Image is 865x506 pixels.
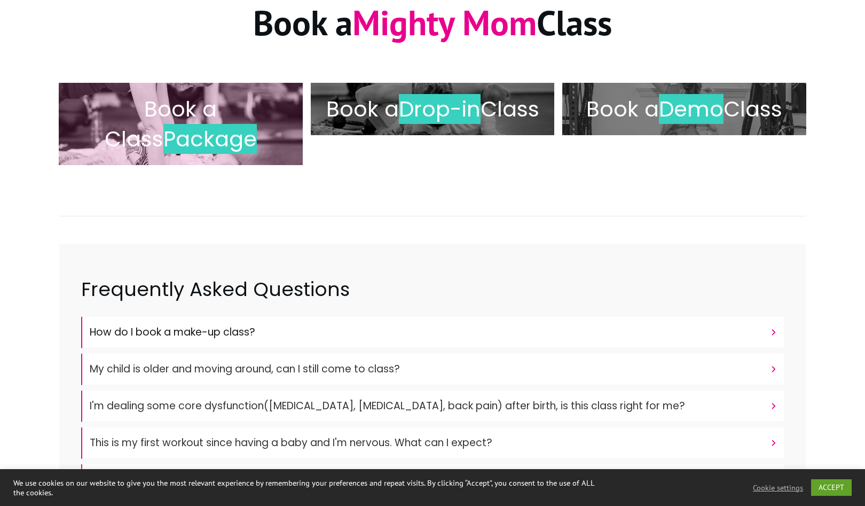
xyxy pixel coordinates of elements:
[81,276,784,316] h2: Frequently Asked Questions
[811,479,852,496] a: ACCEPT
[90,362,400,376] font: My child is older and moving around, can I still come to class?
[322,94,544,124] h2: Book a Class
[586,94,659,124] span: Book a
[90,435,492,450] font: This is my first workout since having a baby and I'm nervous. What can I expect?
[13,478,600,497] div: We use cookies on our website to give you the most relevant experience by remembering your prefer...
[753,483,803,493] a: Cookie settings
[105,94,217,154] span: Book a Class
[90,399,685,413] font: I'm dealing some core dysfunction([MEDICAL_DATA], [MEDICAL_DATA], back pain) after birth, is this...
[724,94,782,124] span: Class
[399,94,481,124] span: Drop-in
[659,94,724,124] span: Demo
[163,124,257,154] span: Package
[90,322,765,342] h4: How do I book a make-up class?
